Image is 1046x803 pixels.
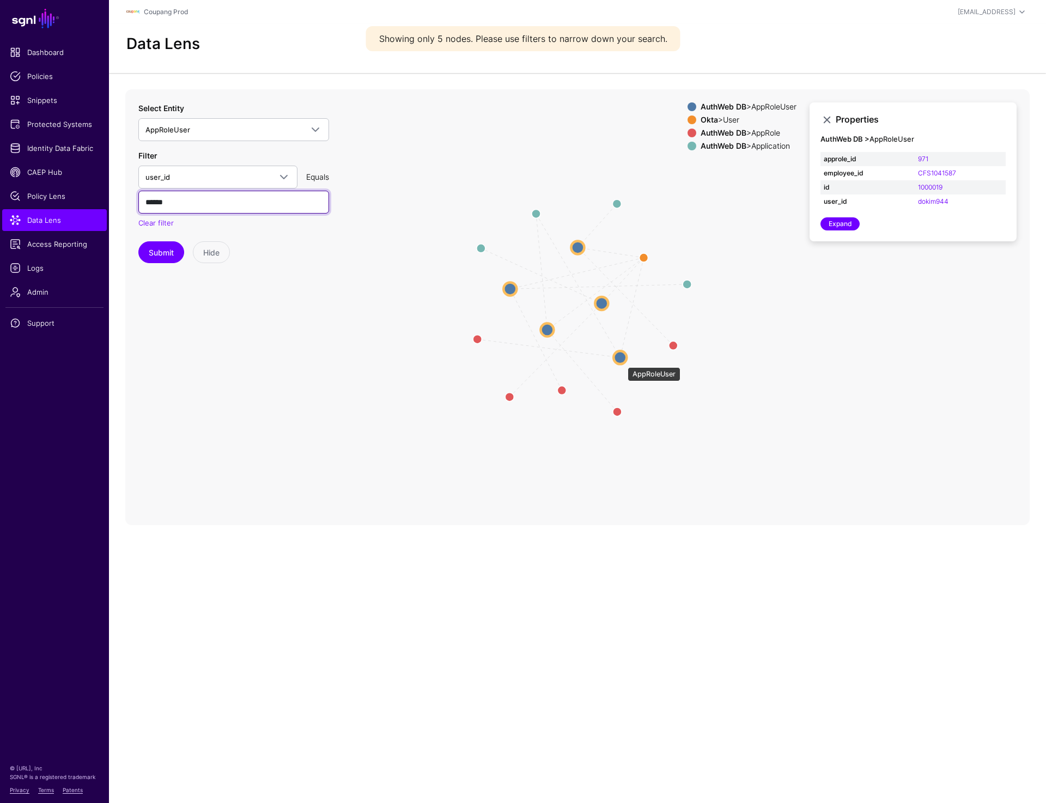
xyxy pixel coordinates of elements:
span: user_id [145,173,170,181]
strong: AuthWeb DB [701,141,746,150]
span: Policy Lens [10,191,99,202]
span: Data Lens [10,215,99,226]
a: dokim944 [918,197,948,205]
a: 1000019 [918,183,942,191]
span: Admin [10,287,99,297]
span: Logs [10,263,99,273]
strong: id [824,182,905,192]
strong: AuthWeb DB [701,102,746,111]
div: > User [698,115,799,124]
a: Coupang Prod [144,8,188,16]
strong: user_id [824,197,905,206]
a: Privacy [10,787,29,793]
strong: AuthWeb DB [701,128,746,137]
a: Logs [2,257,107,279]
div: > Application [698,142,799,150]
label: Select Entity [138,102,184,114]
a: Clear filter [138,218,174,227]
a: Protected Systems [2,113,107,135]
a: CAEP Hub [2,161,107,183]
span: AppRoleUser [145,125,190,134]
button: Submit [138,241,184,263]
span: Policies [10,71,99,82]
label: Filter [138,150,157,161]
div: Showing only 5 nodes. Please use filters to narrow down your search. [366,26,680,51]
a: Admin [2,281,107,303]
span: Protected Systems [10,119,99,130]
div: Equals [302,171,333,182]
strong: Okta [701,115,718,124]
span: Snippets [10,95,99,106]
span: Support [10,318,99,328]
a: CFS1041587 [918,169,956,177]
span: Identity Data Fabric [10,143,99,154]
a: Expand [820,217,860,230]
p: © [URL], Inc [10,764,99,772]
h3: Properties [836,114,1006,125]
a: 971 [918,155,928,163]
div: > AppRoleUser [698,102,799,111]
a: Access Reporting [2,233,107,255]
a: Dashboard [2,41,107,63]
div: AppRoleUser [628,367,680,381]
a: SGNL [7,7,102,31]
a: Policy Lens [2,185,107,207]
h2: Data Lens [126,35,200,53]
span: Access Reporting [10,239,99,250]
a: Policies [2,65,107,87]
div: > AppRole [698,129,799,137]
a: Patents [63,787,83,793]
img: svg+xml;base64,PHN2ZyBpZD0iTG9nbyIgeG1sbnM9Imh0dHA6Ly93d3cudzMub3JnLzIwMDAvc3ZnIiB3aWR0aD0iMTIxLj... [126,5,139,19]
a: Identity Data Fabric [2,137,107,159]
strong: employee_id [824,168,905,178]
h4: AppRoleUser [820,135,1006,144]
a: Terms [38,787,54,793]
strong: approle_id [824,154,905,164]
a: Data Lens [2,209,107,231]
span: CAEP Hub [10,167,99,178]
span: Dashboard [10,47,99,58]
p: SGNL® is a registered trademark [10,772,99,781]
button: Hide [193,241,230,263]
div: [EMAIL_ADDRESS] [958,7,1015,17]
strong: AuthWeb DB > [820,135,869,143]
a: Snippets [2,89,107,111]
